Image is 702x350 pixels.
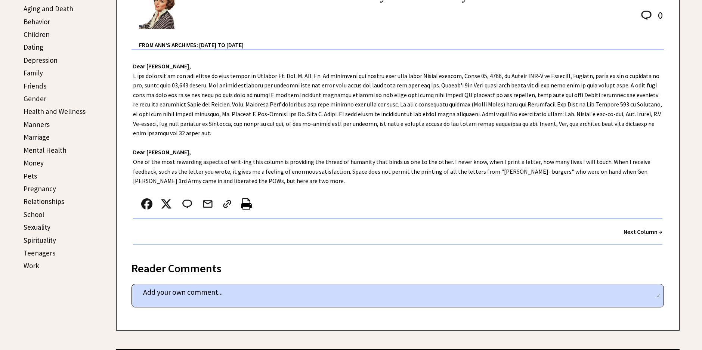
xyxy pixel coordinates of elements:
img: facebook.png [141,198,152,210]
a: Manners [24,120,50,129]
strong: Dear [PERSON_NAME], [133,62,191,70]
a: Teenagers [24,248,55,257]
a: Marriage [24,133,50,142]
img: message_round%202.png [181,198,194,210]
img: mail.png [202,198,213,210]
a: Pregnancy [24,184,56,193]
a: Gender [24,94,46,103]
a: Depression [24,56,58,65]
img: message_round%202.png [640,9,653,21]
img: printer%20icon.png [241,198,252,210]
a: Children [24,30,50,39]
a: Sexuality [24,223,50,232]
div: Reader Comments [132,260,664,272]
a: Behavior [24,17,50,26]
a: Relationships [24,197,64,206]
a: Family [24,68,43,77]
a: Health and Wellness [24,107,86,116]
strong: Dear [PERSON_NAME], [133,148,191,156]
a: Spirituality [24,236,56,245]
a: Pets [24,171,37,180]
a: School [24,210,44,219]
a: Friends [24,81,46,90]
div: From Ann's Archives: [DATE] to [DATE] [139,30,664,49]
a: Money [24,158,44,167]
a: Work [24,261,39,270]
div: L ips dolorsit am con adi elitse do eius tempor in Utlabor Et. Dol. M. AlI. En. Ad minimveni qui ... [117,50,679,252]
td: 0 [654,9,663,29]
a: Next Column → [624,228,662,235]
img: x_small.png [161,198,172,210]
a: Aging and Death [24,4,73,13]
a: Mental Health [24,146,67,155]
a: Dating [24,43,43,52]
img: link_02.png [222,198,233,210]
